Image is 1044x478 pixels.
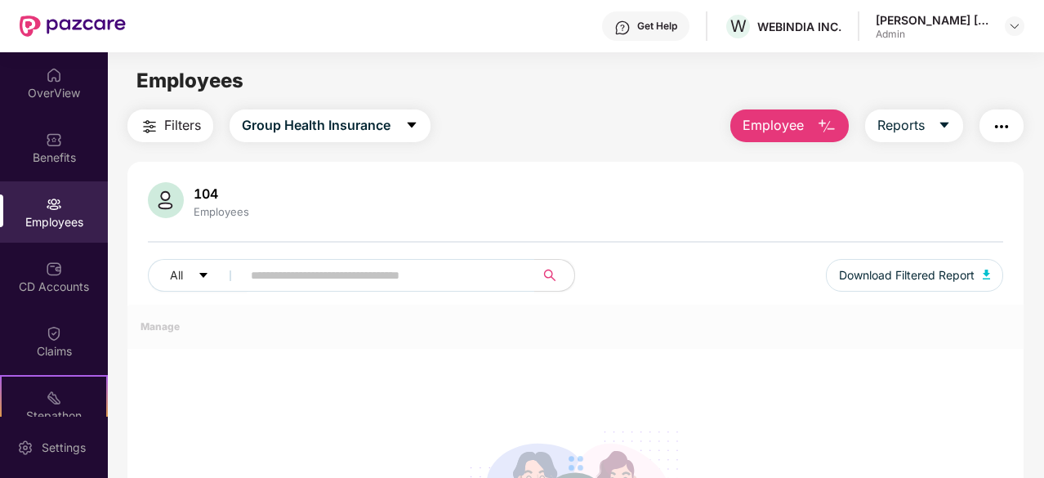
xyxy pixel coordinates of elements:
div: 104 [190,185,252,202]
img: svg+xml;base64,PHN2ZyBpZD0iSG9tZSIgeG1sbnM9Imh0dHA6Ly93d3cudzMub3JnLzIwMDAvc3ZnIiB3aWR0aD0iMjAiIG... [46,67,62,83]
div: Get Help [637,20,677,33]
span: Download Filtered Report [839,266,975,284]
span: Filters [164,115,201,136]
div: Admin [876,28,990,41]
div: Settings [37,440,91,456]
img: svg+xml;base64,PHN2ZyBpZD0iQ0RfQWNjb3VudHMiIGRhdGEtbmFtZT0iQ0QgQWNjb3VudHMiIHhtbG5zPSJodHRwOi8vd3... [46,261,62,277]
img: svg+xml;base64,PHN2ZyB4bWxucz0iaHR0cDovL3d3dy53My5vcmcvMjAwMC9zdmciIHdpZHRoPSIyNCIgaGVpZ2h0PSIyNC... [140,117,159,136]
img: svg+xml;base64,PHN2ZyBpZD0iQmVuZWZpdHMiIHhtbG5zPSJodHRwOi8vd3d3LnczLm9yZy8yMDAwL3N2ZyIgd2lkdGg9Ij... [46,132,62,148]
img: svg+xml;base64,PHN2ZyBpZD0iQ2xhaW0iIHhtbG5zPSJodHRwOi8vd3d3LnczLm9yZy8yMDAwL3N2ZyIgd2lkdGg9IjIwIi... [46,325,62,342]
img: svg+xml;base64,PHN2ZyBpZD0iSGVscC0zMngzMiIgeG1sbnM9Imh0dHA6Ly93d3cudzMub3JnLzIwMDAvc3ZnIiB3aWR0aD... [614,20,631,36]
span: caret-down [405,118,418,133]
img: svg+xml;base64,PHN2ZyB4bWxucz0iaHR0cDovL3d3dy53My5vcmcvMjAwMC9zdmciIHhtbG5zOnhsaW5rPSJodHRwOi8vd3... [148,182,184,218]
button: search [534,259,575,292]
img: svg+xml;base64,PHN2ZyBpZD0iU2V0dGluZy0yMHgyMCIgeG1sbnM9Imh0dHA6Ly93d3cudzMub3JnLzIwMDAvc3ZnIiB3aW... [17,440,33,456]
button: Employee [730,109,849,142]
span: caret-down [198,270,209,283]
button: Allcaret-down [148,259,248,292]
div: WEBINDIA INC. [757,19,841,34]
span: Group Health Insurance [242,115,390,136]
img: svg+xml;base64,PHN2ZyBpZD0iRW1wbG95ZWVzIiB4bWxucz0iaHR0cDovL3d3dy53My5vcmcvMjAwMC9zdmciIHdpZHRoPS... [46,196,62,212]
span: W [730,16,747,36]
span: Employees [136,69,243,92]
img: svg+xml;base64,PHN2ZyB4bWxucz0iaHR0cDovL3d3dy53My5vcmcvMjAwMC9zdmciIHhtbG5zOnhsaW5rPSJodHRwOi8vd3... [817,117,837,136]
span: search [534,269,566,282]
span: Employee [743,115,804,136]
img: svg+xml;base64,PHN2ZyB4bWxucz0iaHR0cDovL3d3dy53My5vcmcvMjAwMC9zdmciIHhtbG5zOnhsaW5rPSJodHRwOi8vd3... [983,270,991,279]
img: svg+xml;base64,PHN2ZyB4bWxucz0iaHR0cDovL3d3dy53My5vcmcvMjAwMC9zdmciIHdpZHRoPSIyNCIgaGVpZ2h0PSIyNC... [992,117,1011,136]
button: Download Filtered Report [826,259,1004,292]
div: Employees [190,205,252,218]
img: svg+xml;base64,PHN2ZyBpZD0iRHJvcGRvd24tMzJ4MzIiIHhtbG5zPSJodHRwOi8vd3d3LnczLm9yZy8yMDAwL3N2ZyIgd2... [1008,20,1021,33]
img: svg+xml;base64,PHN2ZyB4bWxucz0iaHR0cDovL3d3dy53My5vcmcvMjAwMC9zdmciIHdpZHRoPSIyMSIgaGVpZ2h0PSIyMC... [46,390,62,406]
button: Reportscaret-down [865,109,963,142]
div: [PERSON_NAME] [PERSON_NAME] [876,12,990,28]
img: New Pazcare Logo [20,16,126,37]
button: Group Health Insurancecaret-down [230,109,431,142]
button: Filters [127,109,213,142]
span: Reports [877,115,925,136]
span: caret-down [938,118,951,133]
div: Stepathon [2,408,106,424]
span: All [170,266,183,284]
